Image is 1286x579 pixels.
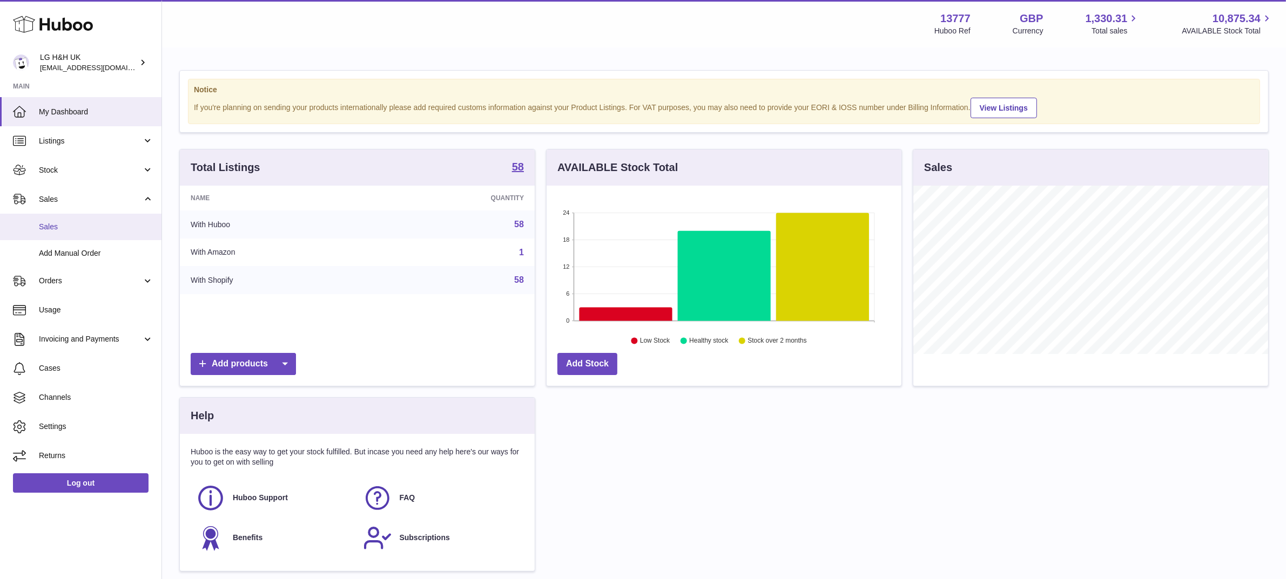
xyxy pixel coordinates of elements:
a: Log out [13,473,149,493]
span: Sales [39,194,142,205]
a: 1,330.31 Total sales [1086,11,1140,36]
a: 58 [512,161,524,174]
h3: AVAILABLE Stock Total [557,160,678,175]
a: 10,875.34 AVAILABLE Stock Total [1182,11,1273,36]
span: 10,875.34 [1213,11,1261,26]
span: Add Manual Order [39,248,153,258]
div: Currency [1013,26,1043,36]
span: Sales [39,222,153,232]
strong: Notice [194,85,1254,95]
a: Subscriptions [363,523,519,553]
div: If you're planning on sending your products internationally please add required customs informati... [194,96,1254,118]
span: Returns [39,451,153,461]
span: [EMAIL_ADDRESS][DOMAIN_NAME] [40,63,159,72]
span: Invoicing and Payments [39,334,142,344]
span: 1,330.31 [1086,11,1128,26]
img: veechen@lghnh.co.uk [13,55,29,71]
text: Stock over 2 months [748,337,806,345]
div: Huboo Ref [934,26,971,36]
td: With Huboo [180,210,374,239]
a: FAQ [363,483,519,513]
a: Huboo Support [196,483,352,513]
th: Quantity [374,186,535,210]
a: 58 [514,275,524,284]
span: Total sales [1092,26,1140,36]
span: Subscriptions [400,533,450,543]
span: Channels [39,392,153,403]
text: 0 [566,317,569,324]
text: Healthy stock [689,337,729,345]
h3: Help [191,408,214,423]
span: Benefits [233,533,262,543]
h3: Total Listings [191,160,260,175]
span: My Dashboard [39,107,153,117]
strong: 58 [512,161,524,172]
text: Low Stock [640,337,670,345]
text: 24 [563,209,569,216]
span: FAQ [400,493,415,503]
span: AVAILABLE Stock Total [1182,26,1273,36]
th: Name [180,186,374,210]
span: Settings [39,421,153,432]
td: With Shopify [180,266,374,294]
text: 18 [563,236,569,243]
span: Usage [39,305,153,315]
a: 1 [519,248,524,257]
a: Add Stock [557,353,617,375]
strong: 13777 [940,11,971,26]
span: Cases [39,363,153,373]
text: 12 [563,263,569,270]
a: View Listings [971,98,1037,118]
td: With Amazon [180,239,374,267]
span: Listings [39,136,142,146]
a: Benefits [196,523,352,553]
span: Orders [39,276,142,286]
strong: GBP [1020,11,1043,26]
p: Huboo is the easy way to get your stock fulfilled. But incase you need any help here's our ways f... [191,447,524,467]
a: Add products [191,353,296,375]
a: 58 [514,220,524,229]
text: 6 [566,290,569,297]
span: Stock [39,165,142,175]
div: LG H&H UK [40,52,137,73]
h3: Sales [924,160,952,175]
span: Huboo Support [233,493,288,503]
